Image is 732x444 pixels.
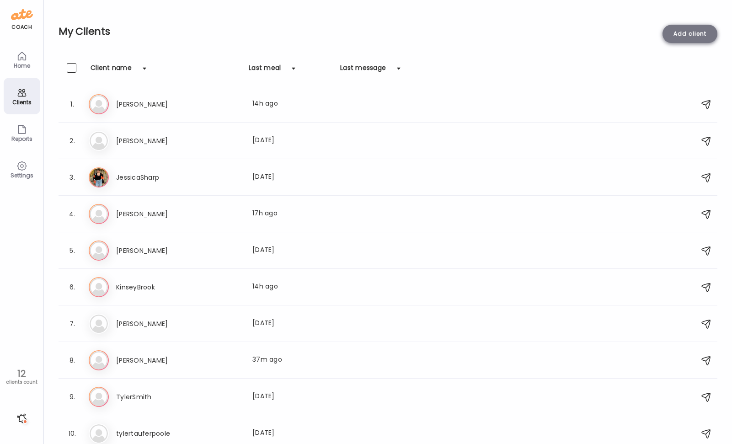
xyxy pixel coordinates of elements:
h3: [PERSON_NAME] [116,209,197,219]
h3: [PERSON_NAME] [116,135,197,146]
div: 9. [67,391,78,402]
div: [DATE] [252,172,333,183]
img: ate [11,7,33,22]
h3: [PERSON_NAME] [116,245,197,256]
h3: tylertauferpoole [116,428,197,439]
div: [DATE] [252,318,333,329]
div: 3. [67,172,78,183]
div: 6. [67,282,78,293]
div: Clients [5,99,38,105]
div: 37m ago [252,355,333,366]
div: Home [5,63,38,69]
h3: TylerSmith [116,391,197,402]
h2: My Clients [59,25,717,38]
div: 2. [67,135,78,146]
h3: [PERSON_NAME] [116,318,197,329]
h3: [PERSON_NAME] [116,355,197,366]
h3: JessicaSharp [116,172,197,183]
div: 14h ago [252,282,333,293]
div: 8. [67,355,78,366]
div: 7. [67,318,78,329]
div: 17h ago [252,209,333,219]
div: [DATE] [252,135,333,146]
div: [DATE] [252,391,333,402]
div: [DATE] [252,245,333,256]
div: Client name [91,63,132,78]
div: 5. [67,245,78,256]
div: clients count [3,379,40,385]
div: Reports [5,136,38,142]
div: Settings [5,172,38,178]
div: Last message [340,63,386,78]
h3: [PERSON_NAME] [116,99,197,110]
div: Add client [663,25,717,43]
div: coach [11,23,32,31]
div: 4. [67,209,78,219]
div: [DATE] [252,428,333,439]
h3: KinseyBrook [116,282,197,293]
div: 12 [3,368,40,379]
div: 14h ago [252,99,333,110]
div: 10. [67,428,78,439]
div: 1. [67,99,78,110]
div: Last meal [249,63,281,78]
